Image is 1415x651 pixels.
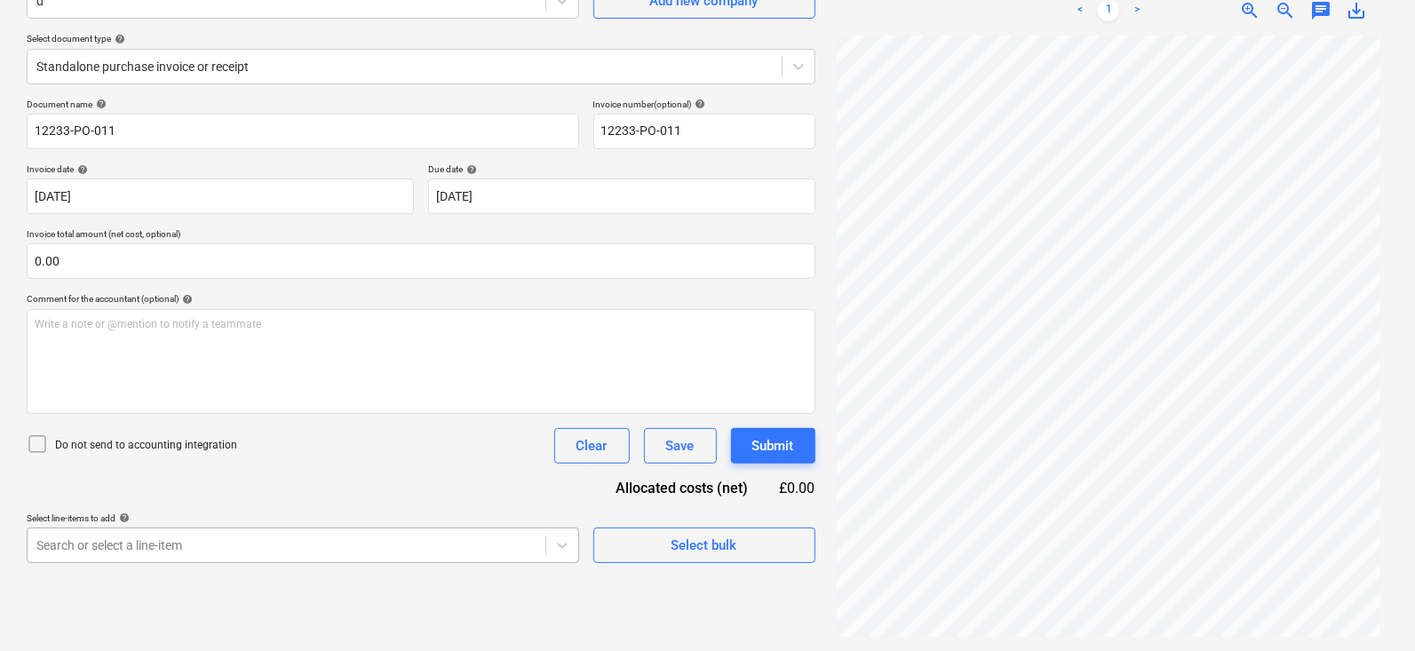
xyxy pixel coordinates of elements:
[752,434,794,457] div: Submit
[428,163,815,175] div: Due date
[27,293,815,305] div: Comment for the accountant (optional)
[27,243,815,279] input: Invoice total amount (net cost, optional)
[27,228,815,243] p: Invoice total amount (net cost, optional)
[644,428,717,464] button: Save
[593,528,815,563] button: Select bulk
[576,434,608,457] div: Clear
[554,428,630,464] button: Clear
[692,99,706,109] span: help
[55,438,237,453] p: Do not send to accounting integration
[666,434,695,457] div: Save
[27,179,414,214] input: Invoice date not specified
[27,163,414,175] div: Invoice date
[27,33,815,44] div: Select document type
[428,179,815,214] input: Due date not specified
[672,534,737,557] div: Select bulk
[584,478,776,498] div: Allocated costs (net)
[27,99,579,110] div: Document name
[593,99,815,110] div: Invoice number (optional)
[593,114,815,149] input: Invoice number
[731,428,815,464] button: Submit
[115,512,130,523] span: help
[776,478,815,498] div: £0.00
[179,294,193,305] span: help
[27,512,579,524] div: Select line-items to add
[1326,566,1415,651] iframe: Chat Widget
[463,164,477,175] span: help
[74,164,88,175] span: help
[27,114,579,149] input: Document name
[92,99,107,109] span: help
[111,34,125,44] span: help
